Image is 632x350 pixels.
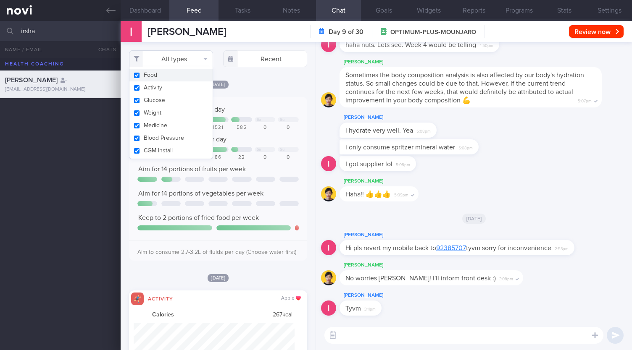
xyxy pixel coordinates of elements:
[231,125,252,131] div: 585
[390,28,476,37] span: OPTIMUM-PLUS-MOUNJARO
[281,295,301,302] div: Apple
[129,107,213,119] button: Weight
[129,50,213,67] button: All types
[129,119,213,132] button: Medicine
[208,154,229,161] div: 86
[364,304,376,312] span: 3:11pm
[138,214,259,221] span: Keep to 2 portions of fried food per week
[345,144,455,151] span: i only consume spritzer mineral water
[255,125,276,131] div: 0
[345,275,496,282] span: No worries [PERSON_NAME]! I'll inform front desk :)
[280,147,284,152] div: Su
[340,230,600,240] div: [PERSON_NAME]
[340,57,627,67] div: [PERSON_NAME]
[394,190,408,198] span: 5:09pm
[479,41,493,49] span: 4:50pm
[208,81,229,89] span: [DATE]
[148,27,226,37] span: [PERSON_NAME]
[208,125,229,131] div: 1531
[257,147,261,152] div: Sa
[208,274,229,282] span: [DATE]
[578,96,592,104] span: 5:07pm
[129,69,213,81] button: Food
[144,295,177,302] div: Activity
[340,260,548,270] div: [PERSON_NAME]
[152,311,174,319] strong: Calories
[231,154,252,161] div: 23
[345,72,584,104] span: Sometimes the body composition analysis is also affected by our body's hydration status. So small...
[340,290,407,300] div: [PERSON_NAME]
[138,166,246,172] span: Aim for 14 portions of fruits per week
[280,118,284,122] div: Su
[345,245,551,251] span: Hi pls revert my mobile back to tyvm sorry for inconvenience
[345,42,476,48] span: haha nuts. Lets see. Week 4 would be telling
[396,160,410,168] span: 5:08pm
[345,191,391,198] span: Haha!! 👍👍👍
[555,244,569,252] span: 2:53pm
[138,190,263,197] span: Aim for 14 portions of vegetables per week
[436,245,466,251] a: 92385707
[345,305,361,312] span: Tyvm
[129,144,213,157] button: CGM Install
[257,118,261,122] div: Sa
[416,126,431,134] span: 5:08pm
[499,274,513,282] span: 3:08pm
[5,77,58,84] span: [PERSON_NAME]
[273,311,292,319] span: 267 kcal
[129,132,213,144] button: Blood Pressure
[462,214,486,224] span: [DATE]
[569,25,624,38] button: Review now
[87,41,121,58] button: Chats
[340,176,444,186] div: [PERSON_NAME]
[340,112,462,123] div: [PERSON_NAME]
[129,94,213,107] button: Glucose
[345,161,392,167] span: I got supplier lol
[255,154,276,161] div: 0
[129,81,213,94] button: Activity
[345,127,413,134] span: i hydrate very well. Yea
[458,143,473,151] span: 5:08pm
[137,249,296,255] span: Aim to consume 2.7-3.2L of fluids per day (Choose water first)
[278,154,299,161] div: 0
[5,86,116,93] div: [EMAIL_ADDRESS][DOMAIN_NAME]
[278,125,299,131] div: 0
[329,28,363,36] strong: Day 9 of 30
